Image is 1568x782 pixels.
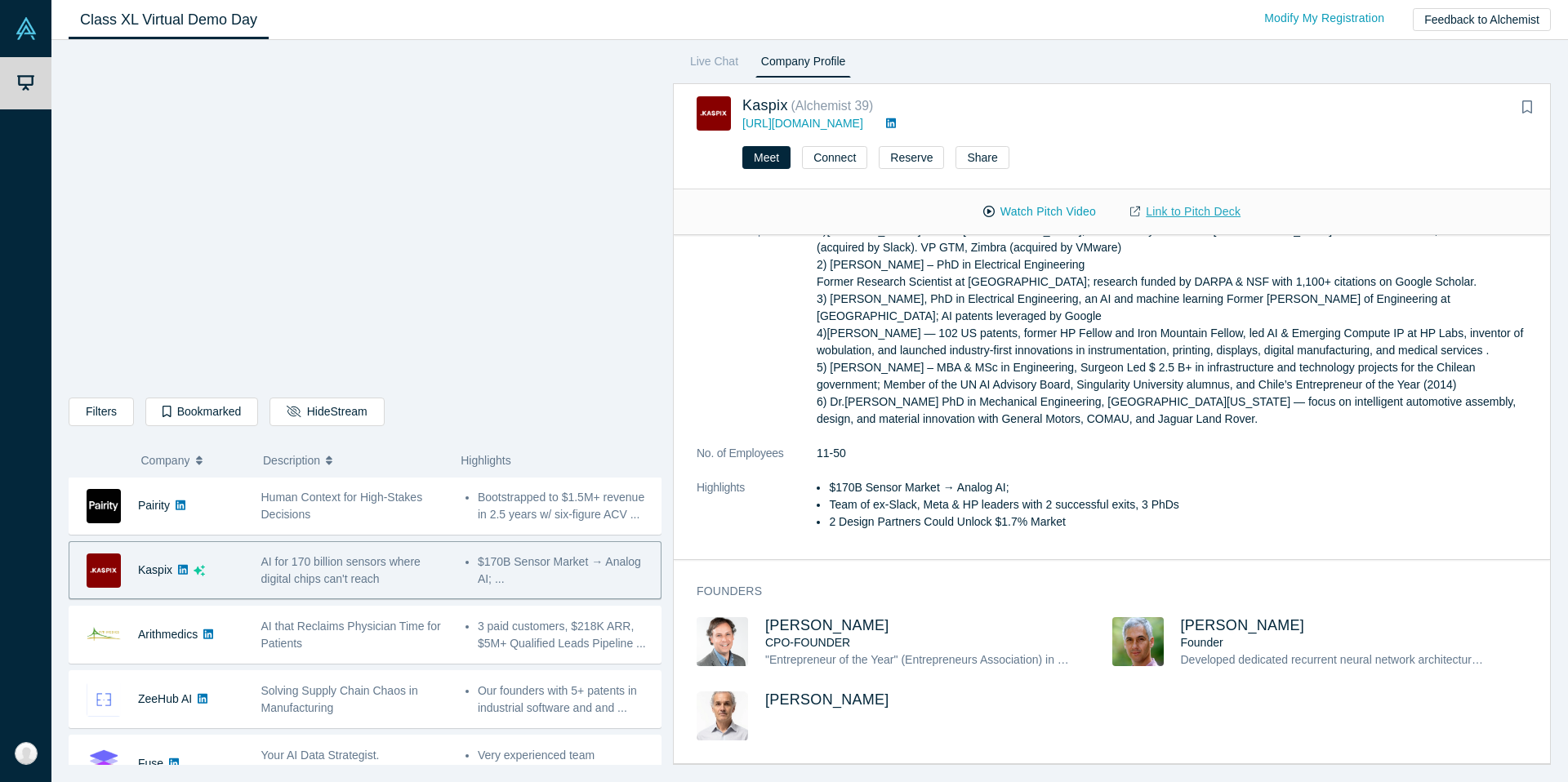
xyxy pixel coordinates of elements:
a: Kaspix [742,97,788,113]
button: Connect [802,146,867,169]
a: Fuse [138,757,163,770]
dt: Team Description [697,222,817,445]
li: $170B Sensor Market → Analog AI; [829,479,1527,496]
img: Fuse's Logo [87,747,121,781]
button: Filters [69,398,134,426]
img: Alchemist Vault Logo [15,17,38,40]
span: Your AI Data Strategist. [261,749,380,762]
a: Pairity [138,499,170,512]
img: Pairity's Logo [87,489,121,523]
img: Kaspix's Logo [697,96,731,131]
span: Company [141,443,190,478]
a: [PERSON_NAME] [765,691,889,708]
button: Company [141,443,247,478]
button: Meet [742,146,791,169]
span: Highlights [461,454,510,467]
span: AI for 170 billion sensors where digital chips can't reach [261,555,421,585]
a: Kaspix [138,563,172,576]
li: 2 Design Partners Could Unlock $1.7% Market [829,513,1527,531]
a: Live Chat [684,51,744,78]
li: 3 paid customers, $218K ARR, $5M+ Qualified Leads Pipeline ... [478,618,653,652]
button: Reserve [879,146,944,169]
button: Share [955,146,1009,169]
button: Feedback to Alchemist [1413,8,1551,31]
li: Team of ex-Slack, Meta & HP leaders with 2 successful exits, 3 PhDs [829,496,1527,513]
a: [PERSON_NAME] [765,617,889,633]
dt: Highlights [697,479,817,548]
p: 1)[PERSON_NAME] —MBA [GEOGRAPHIC_DATA], former ecosystem VP at [GEOGRAPHIC_DATA]. Co-founder & CE... [817,222,1527,428]
dt: No. of Employees [697,445,817,479]
img: Arithmedics's Logo [87,618,121,652]
a: [URL][DOMAIN_NAME] [742,117,863,130]
li: Very experienced team [478,747,653,764]
button: Bookmarked [145,398,258,426]
img: Madonna Castro Perez's Account [15,742,38,765]
iframe: Alchemist Class XL Demo Day: Vault [69,53,661,385]
small: ( Alchemist 39 ) [791,99,874,113]
span: CPO-FOUNDER [765,636,850,649]
img: ZeeHub AI's Logo [87,682,121,717]
img: Kaspix's Logo [87,553,121,588]
li: Our founders with 5+ patents in industrial software and and ... [478,682,653,717]
li: On track for $500K ARR by ... [478,764,653,781]
a: Link to Pitch Deck [1113,198,1258,226]
a: Class XL Virtual Demo Day [69,1,269,39]
a: ZeeHub AI [138,692,192,705]
a: Modify My Registration [1247,4,1401,33]
img: Eduardo Izquierdo's Profile Image [697,691,748,740]
button: Watch Pitch Video [966,198,1113,226]
button: HideStream [269,398,384,426]
span: AI that Reclaims Physician Time for Patients [261,620,441,650]
a: Company Profile [755,51,851,78]
svg: dsa ai sparkles [194,565,205,576]
dd: 11-50 [817,445,1527,462]
li: Bootstrapped to $1.5M+ revenue in 2.5 years w/ six-figure ACV ... [478,489,653,523]
img: Pablo Zegers's Profile Image [1112,617,1164,666]
a: Arithmedics [138,628,198,641]
span: Founder [1181,636,1223,649]
button: Description [263,443,443,478]
button: Bookmark [1516,96,1539,119]
img: Andres Valdivieso's Profile Image [697,617,748,666]
li: $170B Sensor Market → Analog AI; ... [478,553,653,588]
span: Human Context for High-Stakes Decisions [261,491,423,521]
span: Solving Supply Chain Chaos in Manufacturing [261,684,418,714]
span: Description [263,443,320,478]
h3: Founders [697,583,1504,600]
a: [PERSON_NAME] [1181,617,1305,633]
